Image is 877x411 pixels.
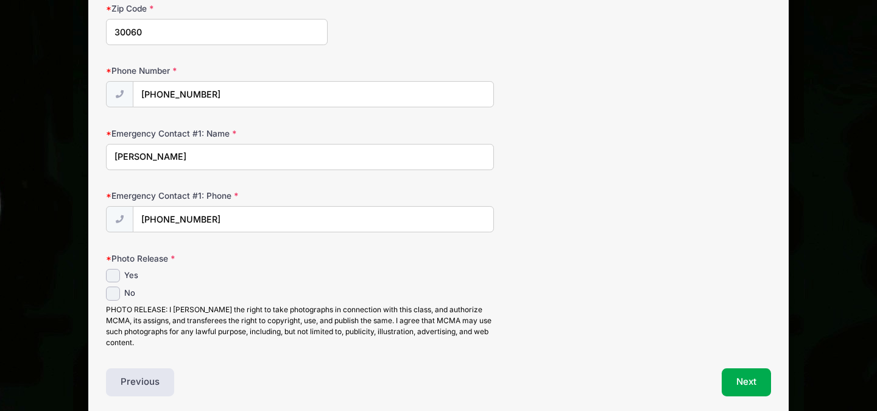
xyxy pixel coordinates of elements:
[106,304,494,348] div: PHOTO RELEASE: I [PERSON_NAME] the right to take photographs in connection with this class, and a...
[106,127,328,140] label: Emergency Contact #1: Name
[106,19,328,45] input: xxxxx
[124,287,135,299] label: No
[106,2,328,15] label: Zip Code
[106,252,328,265] label: Photo Release
[106,190,328,202] label: Emergency Contact #1: Phone
[133,81,494,107] input: (xxx) xxx-xxxx
[106,368,174,396] button: Previous
[106,65,328,77] label: Phone Number
[722,368,771,396] button: Next
[124,270,138,282] label: Yes
[133,206,494,232] input: (xxx) xxx-xxxx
